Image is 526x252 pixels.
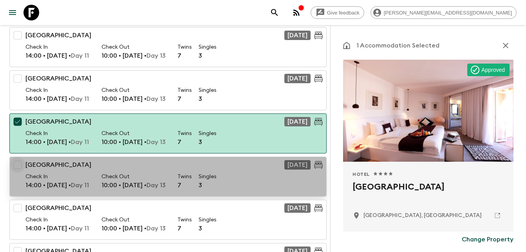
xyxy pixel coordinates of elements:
[284,74,311,83] div: [DATE]
[25,216,92,224] p: Check In
[177,216,189,224] p: Twins
[25,173,92,181] p: Check In
[311,6,364,19] a: Give feedback
[9,200,327,240] button: [GEOGRAPHIC_DATA][DATE]Check In14:00 • [DATE] •Day 11Check Out10:00 • [DATE] •Day 13Twins7Singles3
[199,173,210,181] p: Singles
[25,86,92,94] p: Check In
[9,157,327,197] button: [GEOGRAPHIC_DATA][DATE]Check In14:00 • [DATE] •Day 11Check Out10:00 • [DATE] •Day 13Twins7Singles3
[462,232,513,247] button: Change Property
[25,117,91,126] p: [GEOGRAPHIC_DATA]
[25,203,91,213] p: [GEOGRAPHIC_DATA]
[9,113,327,153] button: [GEOGRAPHIC_DATA][DATE]Check In14:00 • [DATE] •Day 11Check Out10:00 • [DATE] •Day 13Twins7Singles3
[71,139,89,145] span: Day 11
[101,94,168,104] p: 10:00 • [DATE] •
[371,6,517,19] div: [PERSON_NAME][EMAIL_ADDRESS][DOMAIN_NAME]
[25,181,92,190] p: 14:00 • [DATE] •
[284,203,311,213] div: [DATE]
[71,225,89,232] span: Day 11
[101,216,168,224] p: Check Out
[284,160,311,170] div: [DATE]
[177,224,189,233] p: 7
[343,60,513,162] div: Photo of Bab Hotel
[352,181,504,206] h2: [GEOGRAPHIC_DATA]
[199,181,210,190] p: 3
[101,181,168,190] p: 10:00 • [DATE] •
[481,66,505,74] p: Approved
[101,130,168,137] p: Check Out
[356,41,439,50] p: 1 Accommodation Selected
[352,171,370,177] span: Hotel
[199,224,210,233] p: 3
[199,51,210,60] p: 3
[199,216,210,224] p: Singles
[71,182,89,188] span: Day 11
[101,173,168,181] p: Check Out
[284,31,311,40] div: [DATE]
[177,43,189,51] p: Twins
[177,51,189,60] p: 7
[199,130,210,137] p: Singles
[323,10,364,16] span: Give feedback
[71,96,89,102] span: Day 11
[363,212,482,219] p: Marrakesh, Morocco
[101,43,168,51] p: Check Out
[199,86,210,94] p: Singles
[199,43,210,51] p: Singles
[101,51,168,60] p: 10:00 • [DATE] •
[101,86,168,94] p: Check Out
[380,10,516,16] span: [PERSON_NAME][EMAIL_ADDRESS][DOMAIN_NAME]
[199,137,210,147] p: 3
[25,74,91,83] p: [GEOGRAPHIC_DATA]
[177,86,189,94] p: Twins
[146,53,166,59] span: Day 13
[177,137,189,147] p: 7
[146,225,166,232] span: Day 13
[462,235,513,244] p: Change Property
[25,31,91,40] p: [GEOGRAPHIC_DATA]
[9,70,327,110] button: [GEOGRAPHIC_DATA][DATE]Check In14:00 • [DATE] •Day 11Check Out10:00 • [DATE] •Day 13Twins7Singles3
[25,137,92,147] p: 14:00 • [DATE] •
[177,173,189,181] p: Twins
[25,224,92,233] p: 14:00 • [DATE] •
[101,137,168,147] p: 10:00 • [DATE] •
[177,130,189,137] p: Twins
[25,130,92,137] p: Check In
[25,94,92,104] p: 14:00 • [DATE] •
[146,96,166,102] span: Day 13
[177,94,189,104] p: 7
[9,27,327,67] button: [GEOGRAPHIC_DATA][DATE]Check In14:00 • [DATE] •Day 11Check Out10:00 • [DATE] •Day 13Twins7Singles3
[25,160,91,170] p: [GEOGRAPHIC_DATA]
[101,224,168,233] p: 10:00 • [DATE] •
[25,43,92,51] p: Check In
[71,53,89,59] span: Day 11
[146,182,166,188] span: Day 13
[146,139,166,145] span: Day 13
[25,51,92,60] p: 14:00 • [DATE] •
[199,94,210,104] p: 3
[267,5,282,20] button: search adventures
[177,181,189,190] p: 7
[5,5,20,20] button: menu
[284,117,311,126] div: [DATE]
